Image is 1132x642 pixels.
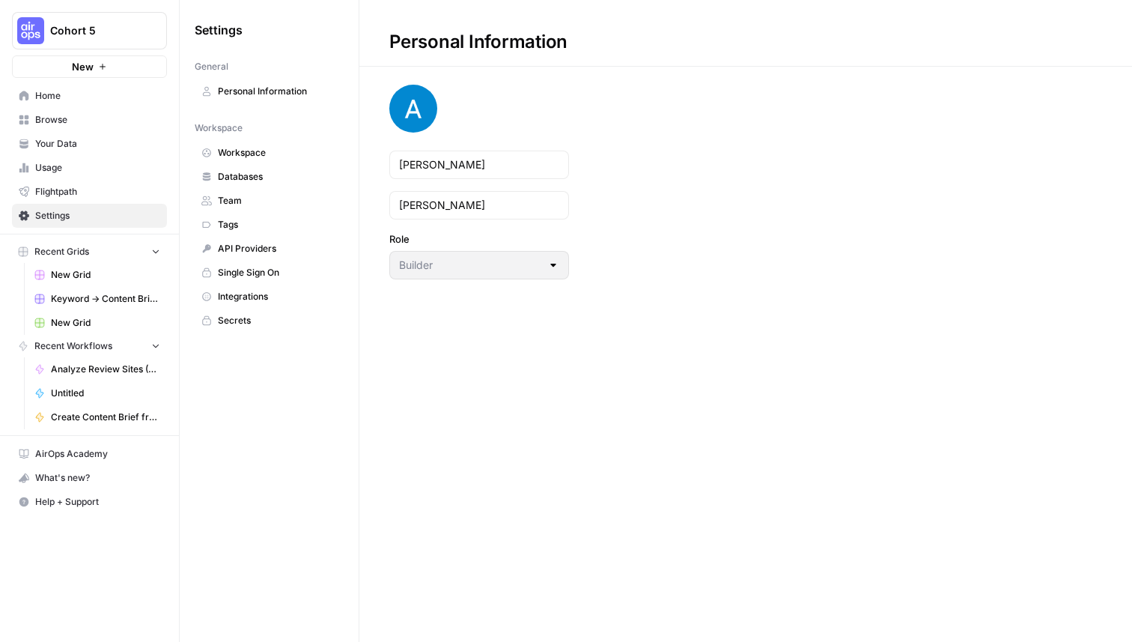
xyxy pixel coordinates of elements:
[12,240,167,263] button: Recent Grids
[195,79,344,103] a: Personal Information
[51,387,160,400] span: Untitled
[12,466,167,490] button: What's new?
[28,381,167,405] a: Untitled
[28,287,167,311] a: Keyword -> Content Brief -> Article
[51,292,160,306] span: Keyword -> Content Brief -> Article
[195,261,344,285] a: Single Sign On
[218,146,337,160] span: Workspace
[51,268,160,282] span: New Grid
[195,165,344,189] a: Databases
[28,311,167,335] a: New Grid
[389,85,437,133] img: avatar
[12,156,167,180] a: Usage
[12,108,167,132] a: Browse
[35,185,160,199] span: Flightpath
[28,263,167,287] a: New Grid
[218,170,337,184] span: Databases
[389,231,569,246] label: Role
[218,314,337,327] span: Secrets
[51,411,160,424] span: Create Content Brief from Keyword
[195,309,344,333] a: Secrets
[28,357,167,381] a: Analyze Review Sites (Deepshikha)
[218,242,337,255] span: API Providers
[13,467,166,489] div: What's new?
[34,339,112,353] span: Recent Workflows
[218,218,337,231] span: Tags
[28,405,167,429] a: Create Content Brief from Keyword
[218,290,337,303] span: Integrations
[72,59,94,74] span: New
[12,55,167,78] button: New
[35,89,160,103] span: Home
[35,209,160,222] span: Settings
[218,85,337,98] span: Personal Information
[12,12,167,49] button: Workspace: Cohort 5
[12,84,167,108] a: Home
[195,189,344,213] a: Team
[51,316,160,330] span: New Grid
[195,21,243,39] span: Settings
[218,266,337,279] span: Single Sign On
[359,30,597,54] div: Personal Information
[195,285,344,309] a: Integrations
[218,194,337,208] span: Team
[35,495,160,509] span: Help + Support
[35,137,160,151] span: Your Data
[195,60,228,73] span: General
[17,17,44,44] img: Cohort 5 Logo
[195,141,344,165] a: Workspace
[195,121,243,135] span: Workspace
[35,447,160,461] span: AirOps Academy
[12,132,167,156] a: Your Data
[34,245,89,258] span: Recent Grids
[12,335,167,357] button: Recent Workflows
[12,180,167,204] a: Flightpath
[50,23,141,38] span: Cohort 5
[195,237,344,261] a: API Providers
[35,113,160,127] span: Browse
[35,161,160,175] span: Usage
[12,490,167,514] button: Help + Support
[12,442,167,466] a: AirOps Academy
[12,204,167,228] a: Settings
[195,213,344,237] a: Tags
[51,363,160,376] span: Analyze Review Sites (Deepshikha)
